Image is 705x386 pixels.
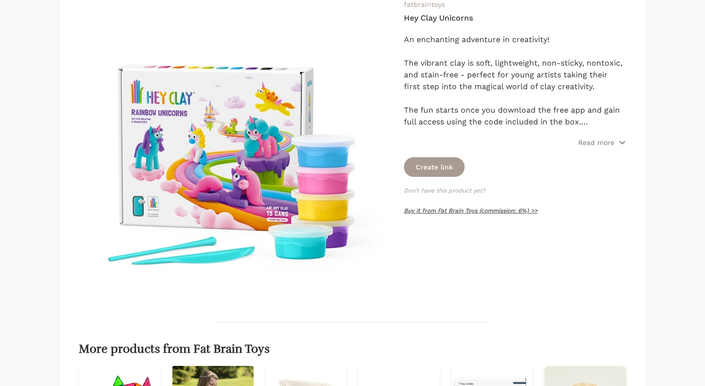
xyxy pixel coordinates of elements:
p: Read more [578,138,614,147]
button: Read more [578,138,626,147]
h2: More products from Fat Brain Toys [79,342,626,356]
p: Don't have this product yet? [404,187,626,194]
h4: Hey Clay Unicorns [404,12,626,24]
button: Create link [404,157,465,177]
a: fatbraintoys [404,0,445,8]
div: An enchanting adventure in creativity! The vibrant clay is soft, lightweight, non-sticky, nontoxi... [404,34,626,128]
a: Buy it from Fat Brain Toys (commission: 6%) >> [404,207,538,214]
